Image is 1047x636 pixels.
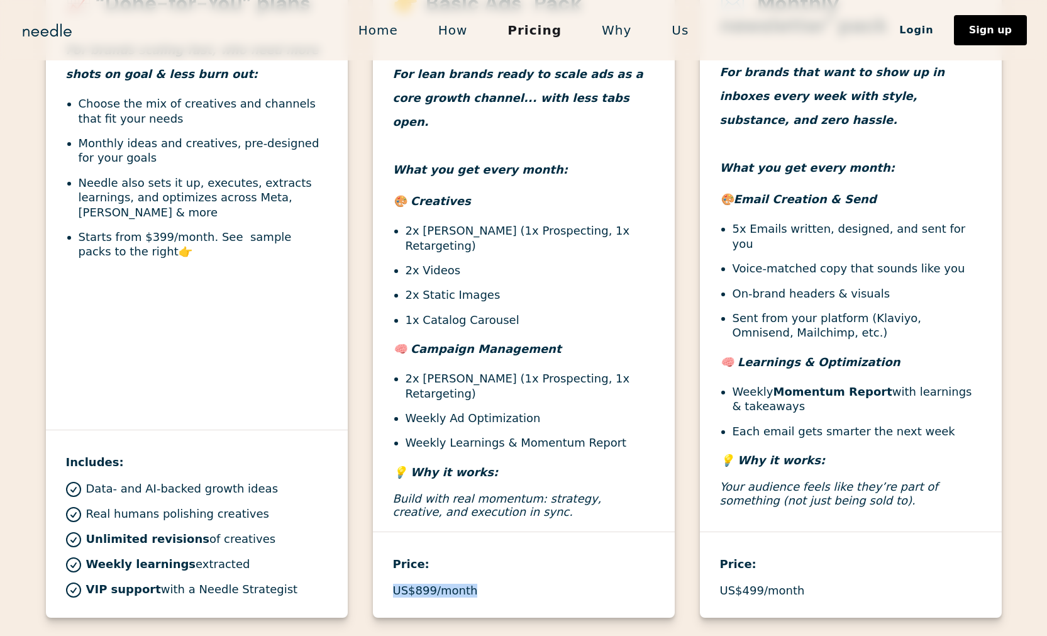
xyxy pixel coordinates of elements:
em: 💡 Why it works: [393,466,499,479]
em: 🎨 [720,192,734,206]
em: 🎨 Creatives [393,194,471,208]
em: Email Creation & Send [734,192,877,206]
em: 💡 Why it works: [720,454,826,467]
a: Home [338,17,418,43]
h4: Price: [393,552,655,576]
a: Login [879,20,954,41]
h4: Price: [720,552,982,576]
a: How [418,17,488,43]
li: Each email gets smarter the next week [733,424,982,438]
p: with a Needle Strategist [86,583,298,596]
li: Weekly with learnings & takeaways [733,384,982,414]
em: 🧠 Campaign Management [393,342,562,355]
li: Monthly ideas and creatives, pre-designed for your goals [79,136,328,165]
li: 2x [PERSON_NAME] (1x Prospecting, 1x Retargeting) [406,223,655,253]
p: US$499/month [720,584,805,598]
a: Us [651,17,709,43]
li: 2x Videos [406,263,655,277]
li: 5x Emails written, designed, and sent for you [733,221,982,251]
a: Sign up [954,15,1027,45]
em: Your audience feels like they’re part of something (not just being sold to). [720,480,938,507]
p: Data- and AI-backed growth ideas [86,482,279,496]
li: Choose the mix of creatives and channels that fit your needs [79,96,328,126]
p: extracted [86,557,250,571]
div: Sign up [969,25,1012,35]
li: 1x Catalog Carousel [406,313,655,327]
li: Weekly Ad Optimization [406,411,655,425]
li: Voice-matched copy that sounds like you [733,261,982,276]
li: Needle also sets it up, executes, extracts learnings, and optimizes across Meta, [PERSON_NAME] & ... [79,176,328,220]
a: Why [582,17,651,43]
li: 2x [PERSON_NAME] (1x Prospecting, 1x Retargeting) [406,371,655,401]
strong: Weekly learnings [86,557,196,571]
a: Pricing [487,17,582,43]
em: 🧠 Learnings & Optimization [720,355,900,369]
em: For brands that want to show up in inboxes every week with style, substance, and zero hassle. Wha... [720,65,945,174]
h4: Includes: [66,450,328,474]
strong: VIP support [86,583,161,596]
p: US$899/month [393,584,478,598]
li: On-brand headers & visuals [733,286,982,301]
strong: Unlimited revisions [86,532,209,545]
li: Sent from your platform (Klaviyo, Omnisend, Mailchimp, etc.) [733,311,982,340]
li: 2x Static Images [406,287,655,302]
strong: 👉 [179,245,192,258]
li: Starts from $399/month. See sample packs to the right [79,230,328,259]
em: For lean brands ready to scale ads as a core growth channel... with less tabs open. What you get ... [393,67,643,176]
p: of creatives [86,532,276,546]
p: Real humans polishing creatives [86,507,269,521]
strong: Momentum Report [773,385,892,398]
li: Weekly Learnings & Momentum Report [406,435,655,450]
em: Build with real momentum: strategy, creative, and execution in sync. [393,492,602,519]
